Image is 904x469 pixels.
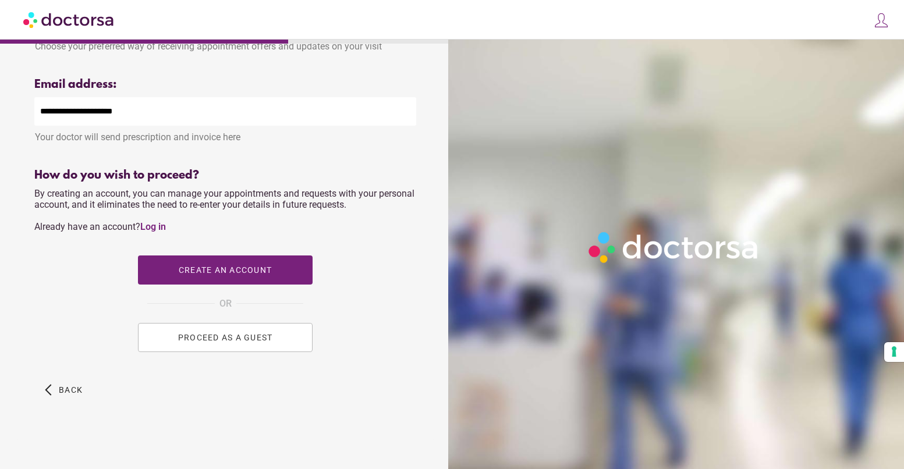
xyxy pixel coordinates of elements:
span: By creating an account, you can manage your appointments and requests with your personal account,... [34,188,414,232]
button: PROCEED AS A GUEST [138,323,313,352]
span: Back [59,385,83,395]
img: icons8-customer-100.png [873,12,889,29]
div: Email address: [34,78,416,91]
img: Doctorsa.com [23,6,115,33]
button: Create an account [138,255,313,285]
img: Logo-Doctorsa-trans-White-partial-flat.png [584,227,765,267]
a: Log in [140,221,166,232]
button: arrow_back_ios Back [40,375,87,404]
button: Your consent preferences for tracking technologies [884,342,904,362]
span: OR [219,296,232,311]
span: Create an account [179,265,272,275]
div: How do you wish to proceed? [34,169,416,182]
span: PROCEED AS A GUEST [178,333,273,342]
div: Your doctor will send prescription and invoice here [34,126,416,143]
